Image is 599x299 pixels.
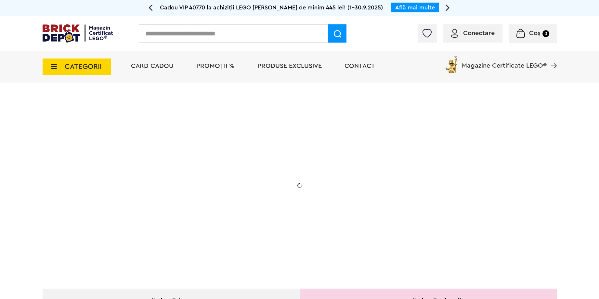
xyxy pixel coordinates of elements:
[462,54,547,69] span: Magazine Certificate LEGO®
[345,63,375,69] a: Contact
[131,63,174,69] a: Card Cadou
[542,30,549,37] small: 0
[451,30,495,36] a: Conectare
[547,54,557,60] a: Magazine Certificate LEGO®
[160,5,383,10] span: Cadou VIP 40770 la achiziții LEGO [PERSON_NAME] de minim 445 lei! (1-30.9.2025)
[257,63,322,69] a: Produse exclusive
[395,5,435,10] a: Află mai multe
[89,177,219,204] h2: La două seturi LEGO de adulți achiziționate din selecție! În perioada 12 - [DATE]!
[529,30,540,36] span: Coș
[196,63,235,69] a: PROMOȚII %
[89,219,219,227] div: Explorează
[463,30,495,36] span: Conectare
[89,147,219,171] h1: 20% Reducere!
[65,63,102,70] span: CATEGORII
